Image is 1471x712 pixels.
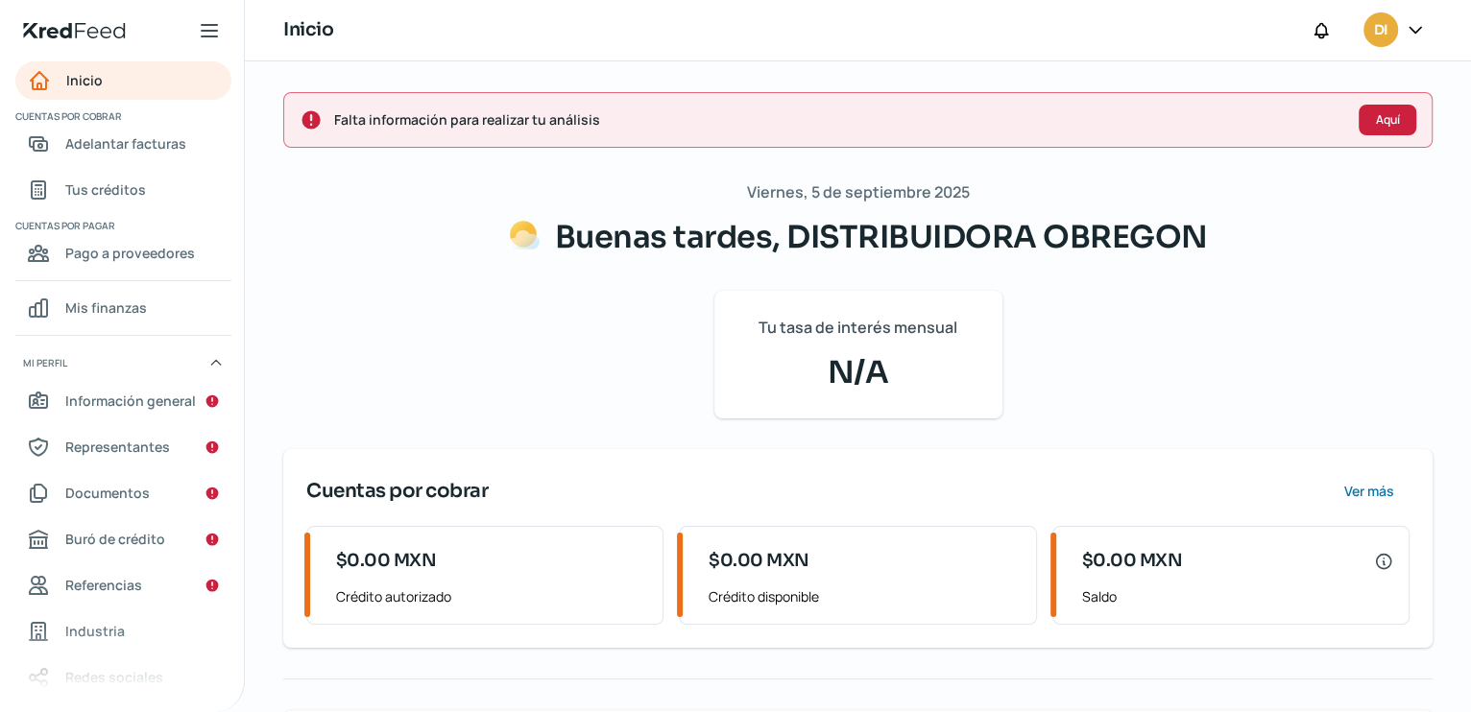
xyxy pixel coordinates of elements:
span: Cuentas por pagar [15,217,229,234]
a: Tus créditos [15,171,231,209]
a: Información general [15,382,231,420]
span: Ver más [1344,485,1394,498]
span: Mis finanzas [65,296,147,320]
img: Saludos [509,220,540,250]
span: $0.00 MXN [709,548,809,574]
a: Representantes [15,428,231,466]
a: Industria [15,612,231,651]
span: Cuentas por cobrar [15,107,229,125]
span: Buró de crédito [65,527,165,551]
button: Ver más [1328,472,1410,510]
span: $0.00 MXN [336,548,437,574]
span: Aquí [1376,114,1400,126]
span: Representantes [65,435,170,459]
span: Documentos [65,481,150,505]
span: Adelantar facturas [65,131,186,155]
span: Mi perfil [23,354,67,371]
a: Inicio [15,61,231,100]
span: $0.00 MXN [1082,548,1183,574]
button: Aquí [1359,105,1416,135]
span: Tu tasa de interés mensual [759,314,957,342]
a: Redes sociales [15,658,231,697]
span: Inicio [66,68,103,92]
span: Buenas tardes, DISTRIBUIDORA OBREGON [555,218,1208,256]
a: Pago a proveedores [15,234,231,273]
a: Mis finanzas [15,289,231,327]
a: Buró de crédito [15,520,231,558]
span: Crédito disponible [709,584,1020,608]
span: Falta información para realizar tu análisis [334,107,1343,131]
span: Viernes, 5 de septiembre 2025 [747,178,970,206]
span: Referencias [65,573,142,597]
span: Redes sociales [65,665,163,689]
span: Información general [65,389,196,413]
span: N/A [737,349,979,395]
span: Industria [65,619,125,643]
a: Referencias [15,566,231,605]
a: Documentos [15,474,231,512]
h1: Inicio [283,16,333,44]
span: Tus créditos [65,178,146,202]
span: Cuentas por cobrar [306,477,488,506]
span: DI [1374,19,1387,42]
span: Crédito autorizado [336,584,647,608]
a: Adelantar facturas [15,125,231,163]
span: Saldo [1082,584,1393,608]
span: Pago a proveedores [65,241,195,265]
